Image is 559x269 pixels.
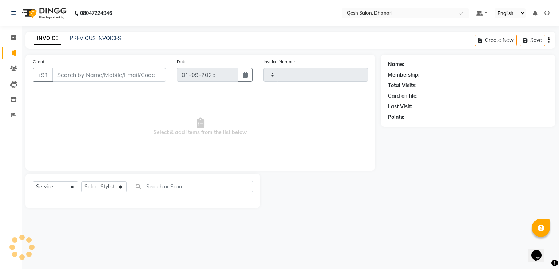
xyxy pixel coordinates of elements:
[34,32,61,45] a: INVOICE
[388,113,404,121] div: Points:
[33,90,368,163] span: Select & add items from the list below
[528,240,552,262] iframe: chat widget
[520,35,545,46] button: Save
[132,181,253,192] input: Search or Scan
[19,3,68,23] img: logo
[33,68,53,82] button: +91
[388,61,404,68] div: Name:
[388,71,420,79] div: Membership:
[177,58,187,65] label: Date
[263,58,295,65] label: Invoice Number
[388,103,412,110] div: Last Visit:
[80,3,112,23] b: 08047224946
[52,68,166,82] input: Search by Name/Mobile/Email/Code
[388,82,417,89] div: Total Visits:
[475,35,517,46] button: Create New
[70,35,121,42] a: PREVIOUS INVOICES
[33,58,44,65] label: Client
[388,92,418,100] div: Card on file:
